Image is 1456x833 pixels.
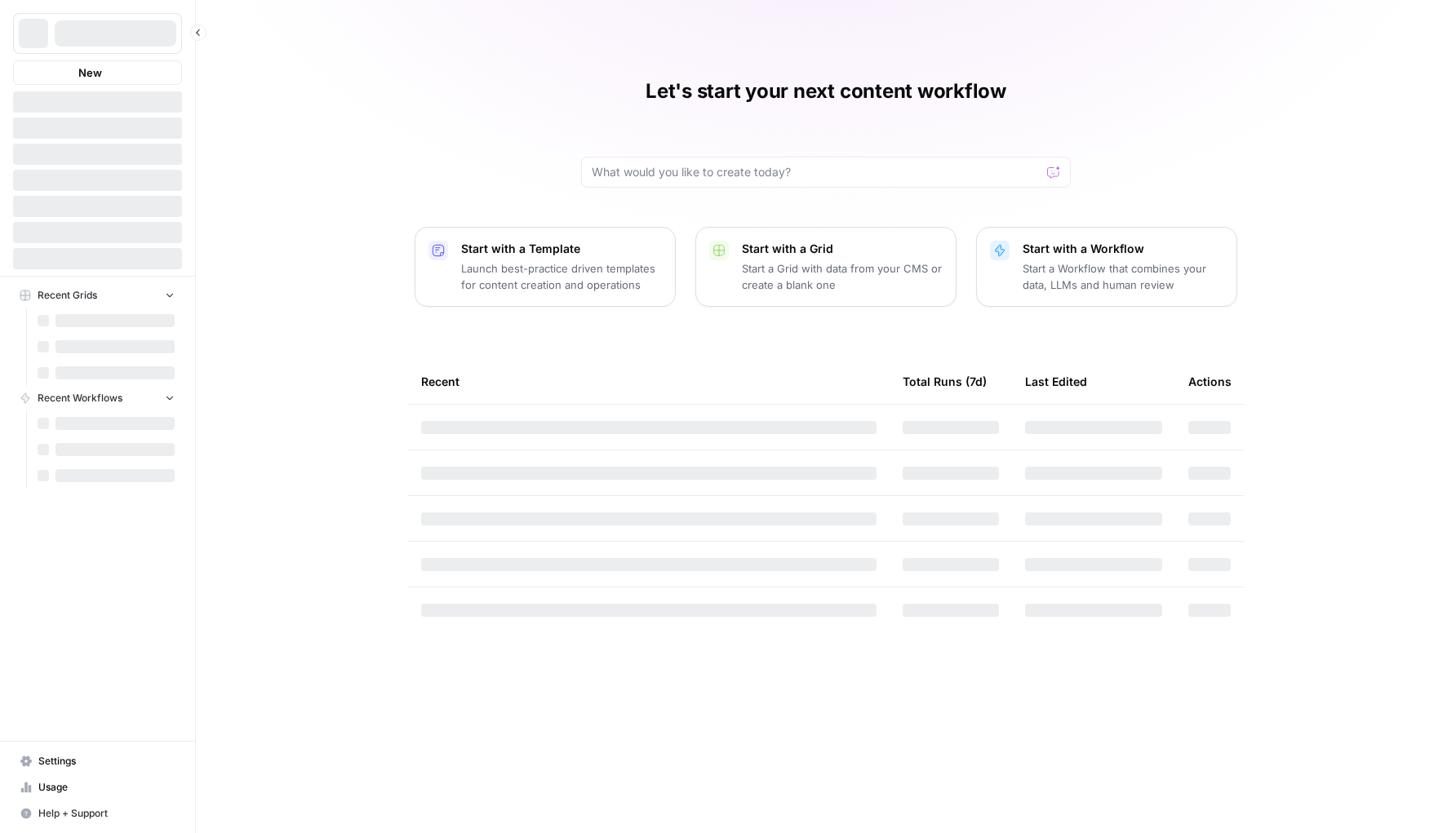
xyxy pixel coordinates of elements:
[695,227,957,307] button: Start with a GridStart a Grid with data from your CMS or create a blank one
[78,64,102,81] span: New
[461,260,662,293] p: Launch best-practice driven templates for content creation and operations
[13,283,182,308] button: Recent Grids
[742,260,943,293] p: Start a Grid with data from your CMS or create a blank one
[1188,359,1232,404] div: Actions
[13,800,182,826] button: Help + Support
[646,78,1006,104] h1: Let's start your next content workflow
[13,60,182,85] button: New
[461,241,662,257] p: Start with a Template
[13,386,182,410] button: Recent Workflows
[13,748,182,774] a: Settings
[38,780,175,795] span: Usage
[38,754,175,769] span: Settings
[976,227,1237,307] button: Start with a WorkflowStart a Workflow that combines your data, LLMs and human review
[742,241,943,257] p: Start with a Grid
[38,391,122,405] span: Recent Workflows
[903,359,987,404] div: Total Runs (7d)
[1023,241,1223,257] p: Start with a Workflow
[13,774,182,800] a: Usage
[38,288,97,303] span: Recent Grids
[592,164,1041,180] input: What would you like to create today?
[1023,260,1223,293] p: Start a Workflow that combines your data, LLMs and human review
[38,806,175,821] span: Help + Support
[1025,359,1087,404] div: Last Edited
[421,359,877,404] div: Recent
[415,227,676,307] button: Start with a TemplateLaunch best-practice driven templates for content creation and operations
